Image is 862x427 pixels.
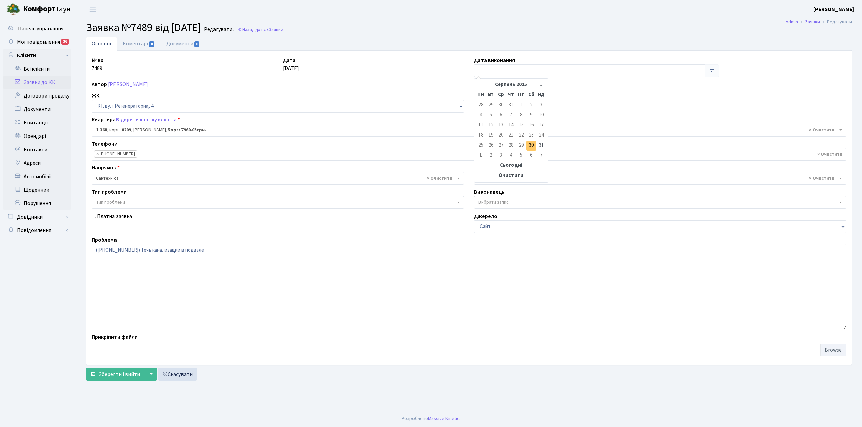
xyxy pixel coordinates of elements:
[3,103,71,116] a: Документи
[92,236,117,244] label: Проблема
[161,37,206,51] a: Документи
[536,141,546,151] td: 31
[238,26,283,33] a: Назад до всіхЗаявки
[3,129,71,143] a: Орендарі
[476,110,486,120] td: 4
[817,151,842,158] span: Видалити всі елементи
[108,81,148,88] a: [PERSON_NAME]
[3,183,71,197] a: Щоденник
[476,171,546,181] th: Очистити
[813,5,854,13] a: [PERSON_NAME]
[203,26,234,33] small: Редагувати .
[809,175,834,182] span: Видалити всі елементи
[536,100,546,110] td: 3
[96,151,99,157] span: ×
[486,110,496,120] td: 5
[3,197,71,210] a: Порушення
[474,188,504,196] label: Виконавець
[526,141,536,151] td: 30
[3,89,71,103] a: Договори продажу
[506,90,516,100] th: Чт
[92,244,846,329] textarea: ([PHONE_NUMBER]) Течь канализации в подвале
[92,172,464,185] span: Сантехніка
[61,39,69,45] div: 36
[496,141,506,151] td: 27
[3,76,71,89] a: Заявки до КК
[3,210,71,224] a: Довідники
[116,116,177,123] a: Відкрити картку клієнта
[117,37,161,51] a: Коментарі
[167,127,206,133] b: Борг: 7960.03грн.
[23,4,71,15] span: Таун
[92,116,180,124] label: Квартира
[402,415,460,422] div: Розроблено .
[92,56,105,64] label: № вх.
[3,49,71,62] a: Клієнти
[474,56,515,64] label: Дата виконання
[149,41,154,47] span: 0
[92,164,120,172] label: Напрямок
[506,120,516,130] td: 14
[506,100,516,110] td: 31
[486,120,496,130] td: 12
[92,188,127,196] label: Тип проблеми
[526,100,536,110] td: 2
[476,90,486,100] th: Пн
[427,175,452,182] span: Видалити всі елементи
[84,4,101,15] button: Переключити навігацію
[96,175,456,182] span: Сантехніка
[23,4,55,14] b: Комфорт
[96,127,107,133] b: 1-368
[486,151,496,161] td: 2
[516,120,526,130] td: 15
[3,156,71,170] a: Адреси
[3,224,71,237] a: Повідомлення
[536,120,546,130] td: 17
[3,62,71,76] a: Всі клієнти
[92,80,107,88] label: Автор
[96,199,125,206] span: Тип проблеми
[536,90,546,100] th: Нд
[87,56,278,77] div: 7489
[476,120,486,130] td: 11
[775,15,862,29] nav: breadcrumb
[158,368,197,381] a: Скасувати
[476,100,486,110] td: 28
[516,130,526,141] td: 22
[536,110,546,120] td: 10
[496,110,506,120] td: 6
[99,371,140,378] span: Зберегти і вийти
[86,37,117,51] a: Основні
[809,127,834,133] span: Видалити всі елементи
[96,127,838,133] span: <b>1-368</b>, корп.: <b>0209</b>, Ємець Олександр Сергійович, <b>Борг: 7960.03грн.</b>
[506,130,516,141] td: 21
[486,100,496,110] td: 29
[3,116,71,129] a: Квитанції
[506,151,516,161] td: 4
[476,151,486,161] td: 1
[805,18,820,25] a: Заявки
[7,3,20,16] img: logo.png
[3,35,71,49] a: Мої повідомлення36
[526,151,536,161] td: 6
[278,56,469,77] div: [DATE]
[526,90,536,100] th: Сб
[94,150,137,158] li: +380992738560
[17,38,60,46] span: Мої повідомлення
[506,110,516,120] td: 7
[474,172,847,185] span: Тихонов М.М.
[486,80,536,90] th: Серпень 2025
[536,80,546,90] th: »
[536,151,546,161] td: 7
[516,141,526,151] td: 29
[506,141,516,151] td: 28
[92,92,99,100] label: ЖК
[476,141,486,151] td: 25
[486,90,496,100] th: Вт
[486,130,496,141] td: 19
[536,130,546,141] td: 24
[194,41,200,47] span: 0
[526,120,536,130] td: 16
[496,120,506,130] td: 13
[496,130,506,141] td: 20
